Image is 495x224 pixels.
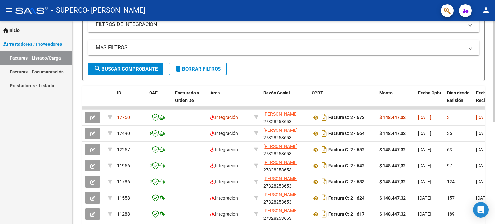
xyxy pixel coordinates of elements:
[210,90,220,95] span: Area
[210,131,238,136] span: Integración
[117,179,130,184] span: 11786
[418,115,431,120] span: [DATE]
[3,41,62,48] span: Prestadores / Proveedores
[476,147,489,152] span: [DATE]
[320,177,328,187] i: Descargar documento
[96,21,464,28] mat-panel-title: FILTROS DE INTEGRACION
[3,27,20,34] span: Inicio
[379,195,406,200] strong: $ 148.447,32
[320,128,328,139] i: Descargar documento
[379,211,406,217] strong: $ 148.447,32
[418,195,431,200] span: [DATE]
[263,111,306,124] div: 27328253653
[263,127,306,140] div: 27328253653
[379,131,406,136] strong: $ 148.447,32
[328,180,364,185] strong: Factura C: 2 - 633
[88,40,479,55] mat-expansion-panel-header: MAS FILTROS
[172,86,208,114] datatable-header-cell: Facturado x Orden De
[418,90,441,95] span: Fecha Cpbt
[263,90,290,95] span: Razón Social
[379,147,406,152] strong: $ 148.447,32
[476,195,489,200] span: [DATE]
[147,86,172,114] datatable-header-cell: CAE
[379,115,406,120] strong: $ 148.447,32
[263,175,306,189] div: 27328253653
[476,179,489,184] span: [DATE]
[328,212,364,217] strong: Factura C: 2 - 617
[94,66,158,72] span: Buscar Comprobante
[263,159,306,172] div: 27328253653
[114,86,147,114] datatable-header-cell: ID
[447,163,452,168] span: 97
[263,160,298,165] span: [PERSON_NAME]
[320,144,328,155] i: Descargar documento
[320,193,328,203] i: Descargar documento
[261,86,309,114] datatable-header-cell: Razón Social
[320,209,328,219] i: Descargar documento
[444,86,473,114] datatable-header-cell: Días desde Emisión
[96,44,464,51] mat-panel-title: MAS FILTROS
[210,211,238,217] span: Integración
[476,131,489,136] span: [DATE]
[88,17,479,32] mat-expansion-panel-header: FILTROS DE INTEGRACION
[482,6,490,14] mat-icon: person
[328,147,364,152] strong: Factura C: 2 - 652
[174,65,182,73] mat-icon: delete
[263,143,306,156] div: 27328253653
[328,196,364,201] strong: Factura C: 2 - 624
[476,163,489,168] span: [DATE]
[88,63,163,75] button: Buscar Comprobante
[263,207,306,221] div: 27328253653
[263,128,298,133] span: [PERSON_NAME]
[328,163,364,169] strong: Factura C: 2 - 642
[263,144,298,149] span: [PERSON_NAME]
[149,90,158,95] span: CAE
[208,86,251,114] datatable-header-cell: Area
[263,192,298,197] span: [PERSON_NAME]
[473,202,489,218] div: Open Intercom Messenger
[379,90,393,95] span: Monto
[174,66,221,72] span: Borrar Filtros
[476,115,489,120] span: [DATE]
[312,90,323,95] span: CPBT
[447,147,452,152] span: 63
[263,208,298,213] span: [PERSON_NAME]
[447,195,455,200] span: 157
[117,90,121,95] span: ID
[476,90,494,103] span: Fecha Recibido
[379,163,406,168] strong: $ 148.447,32
[117,115,130,120] span: 12750
[379,179,406,184] strong: $ 148.447,32
[210,195,238,200] span: Integración
[117,131,130,136] span: 12490
[328,131,364,136] strong: Factura C: 2 - 664
[87,3,145,17] span: - [PERSON_NAME]
[210,115,238,120] span: Integración
[169,63,227,75] button: Borrar Filtros
[328,115,364,120] strong: Factura C: 2 - 673
[117,163,130,168] span: 11956
[263,191,306,205] div: 27328253653
[210,147,238,152] span: Integración
[51,3,87,17] span: - SUPERCO
[447,179,455,184] span: 124
[5,6,13,14] mat-icon: menu
[377,86,415,114] datatable-header-cell: Monto
[418,131,431,136] span: [DATE]
[447,131,452,136] span: 35
[309,86,377,114] datatable-header-cell: CPBT
[117,147,130,152] span: 12257
[418,147,431,152] span: [DATE]
[447,90,470,103] span: Días desde Emisión
[418,211,431,217] span: [DATE]
[175,90,199,103] span: Facturado x Orden De
[263,112,298,117] span: [PERSON_NAME]
[418,163,431,168] span: [DATE]
[415,86,444,114] datatable-header-cell: Fecha Cpbt
[447,115,450,120] span: 3
[418,179,431,184] span: [DATE]
[210,163,238,168] span: Integración
[210,179,238,184] span: Integración
[320,112,328,122] i: Descargar documento
[263,176,298,181] span: [PERSON_NAME]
